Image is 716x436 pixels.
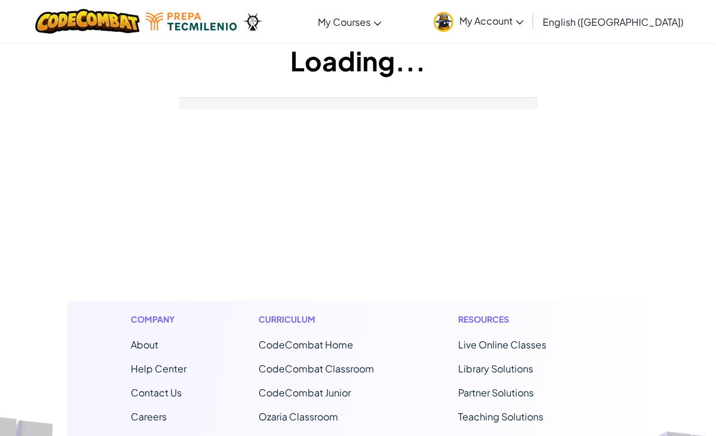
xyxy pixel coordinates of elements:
[243,13,262,31] img: Ozaria
[131,313,186,326] h1: Company
[146,13,237,31] img: Tecmilenio logo
[458,362,533,375] a: Library Solutions
[537,5,690,38] a: English ([GEOGRAPHIC_DATA])
[543,16,684,28] span: English ([GEOGRAPHIC_DATA])
[131,362,186,375] a: Help Center
[458,338,546,351] a: Live Online Classes
[258,386,351,399] a: CodeCombat Junior
[131,338,158,351] a: About
[258,313,386,326] h1: Curriculum
[131,410,167,423] a: Careers
[458,313,586,326] h1: Resources
[312,5,387,38] a: My Courses
[131,386,182,399] span: Contact Us
[35,9,140,34] img: CodeCombat logo
[258,338,353,351] span: CodeCombat Home
[258,362,374,375] a: CodeCombat Classroom
[459,14,524,27] span: My Account
[428,2,530,40] a: My Account
[458,386,534,399] a: Partner Solutions
[434,12,453,32] img: avatar
[318,16,371,28] span: My Courses
[258,410,338,423] a: Ozaria Classroom
[458,410,543,423] a: Teaching Solutions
